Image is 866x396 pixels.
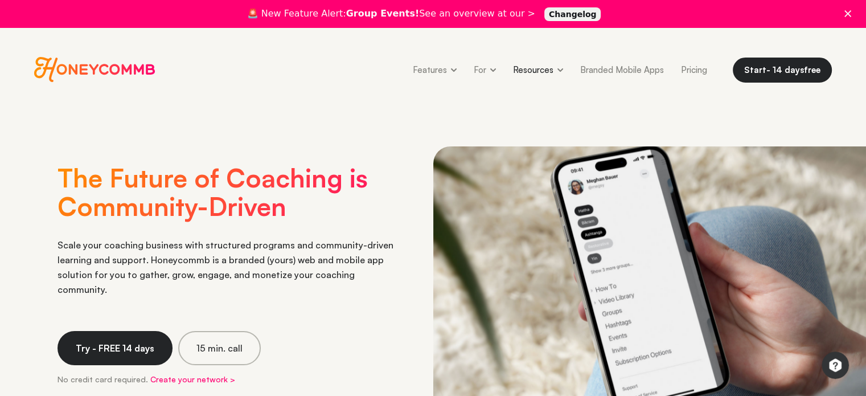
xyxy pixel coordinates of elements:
a: Branded Mobile Apps [572,57,672,83]
a: Changelog [544,7,601,21]
span: free [804,64,820,75]
a: Go to Honeycommb homepage [34,57,155,82]
div: Honeycommb navigation [404,57,716,83]
div: Scale your coaching business with structured programs and community-driven learning and support. ... [58,238,399,297]
a: Features [404,57,465,83]
div: 🚨 New Feature Alert: See an overview at our > [247,8,535,19]
span: 15 min. call [196,342,243,354]
b: Group Events! [346,8,420,19]
iframe: Intercom live chat [822,352,849,379]
a: Create your network > [150,374,235,384]
span: - 14 days [766,64,804,75]
a: Try - FREE 14 days [58,331,173,365]
a: Start- 14 daysfree [733,58,832,83]
a: For [465,57,504,83]
h1: The Future of Coaching is Community-Driven [58,164,399,238]
span: Honeycommb [34,57,155,82]
a: Resources [504,57,572,83]
a: Pricing [672,57,716,83]
span: No credit card required. [58,374,148,384]
a: 15 min. call [178,331,261,365]
div: Close [844,10,856,17]
span: Try - FREE 14 days [76,342,154,354]
span: Start [744,64,766,75]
